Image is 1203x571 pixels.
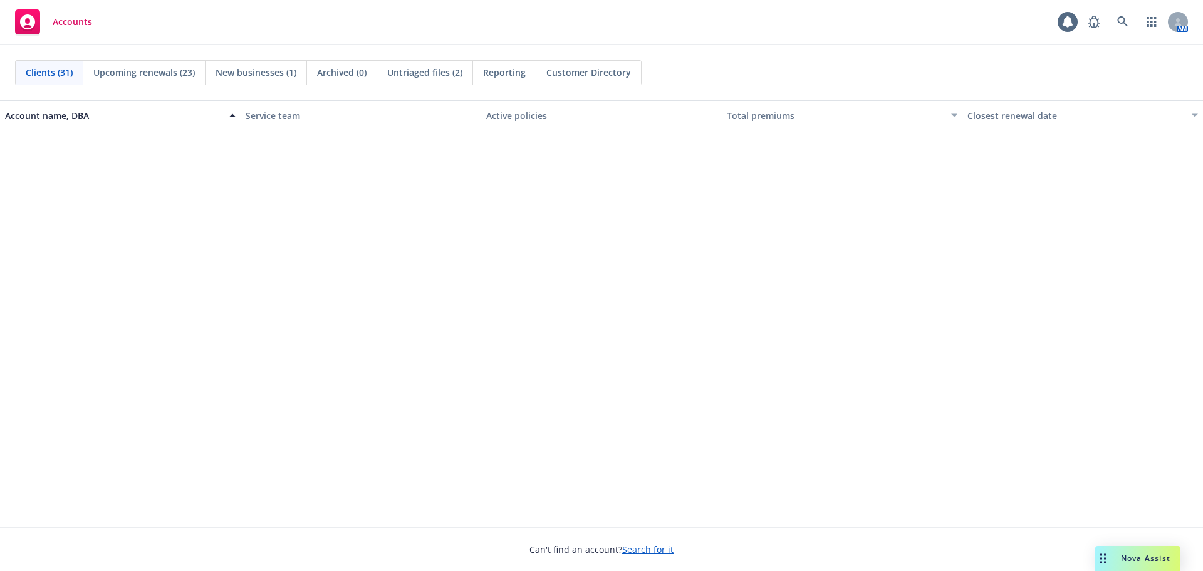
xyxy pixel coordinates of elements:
[722,100,962,130] button: Total premiums
[486,109,717,122] div: Active policies
[962,100,1203,130] button: Closest renewal date
[727,109,944,122] div: Total premiums
[216,66,296,79] span: New businesses (1)
[481,100,722,130] button: Active policies
[241,100,481,130] button: Service team
[26,66,73,79] span: Clients (31)
[967,109,1184,122] div: Closest renewal date
[246,109,476,122] div: Service team
[1121,553,1170,563] span: Nova Assist
[1095,546,1180,571] button: Nova Assist
[483,66,526,79] span: Reporting
[317,66,367,79] span: Archived (0)
[1095,546,1111,571] div: Drag to move
[529,543,674,556] span: Can't find an account?
[1081,9,1107,34] a: Report a Bug
[10,4,97,39] a: Accounts
[387,66,462,79] span: Untriaged files (2)
[53,17,92,27] span: Accounts
[546,66,631,79] span: Customer Directory
[5,109,222,122] div: Account name, DBA
[1110,9,1135,34] a: Search
[622,543,674,555] a: Search for it
[93,66,195,79] span: Upcoming renewals (23)
[1139,9,1164,34] a: Switch app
